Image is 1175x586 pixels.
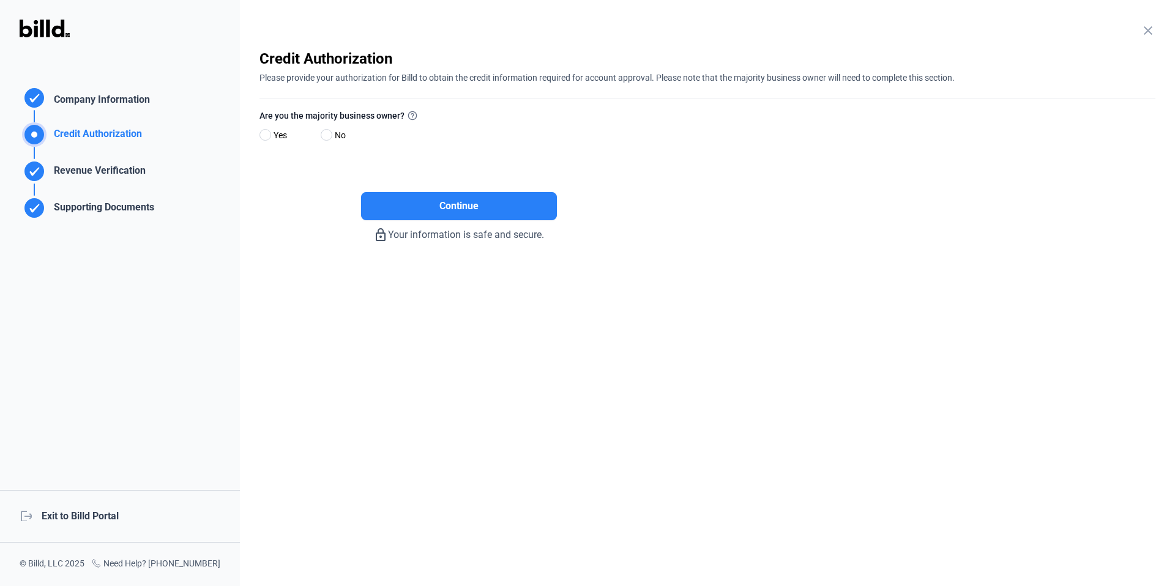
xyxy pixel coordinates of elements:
[20,509,32,521] mat-icon: logout
[49,92,150,110] div: Company Information
[259,220,658,242] div: Your information is safe and secure.
[330,128,346,143] span: No
[259,49,1155,69] div: Credit Authorization
[20,20,70,37] img: Billd Logo
[49,200,154,220] div: Supporting Documents
[361,192,557,220] button: Continue
[20,557,84,571] div: © Billd, LLC 2025
[259,69,1155,84] div: Please provide your authorization for Billd to obtain the credit information required for account...
[49,163,146,184] div: Revenue Verification
[439,199,479,213] span: Continue
[49,127,142,147] div: Credit Authorization
[259,109,658,125] label: Are you the majority business owner?
[91,557,220,571] div: Need Help? [PHONE_NUMBER]
[269,128,287,143] span: Yes
[373,228,388,242] mat-icon: lock_outline
[1141,23,1155,38] mat-icon: close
